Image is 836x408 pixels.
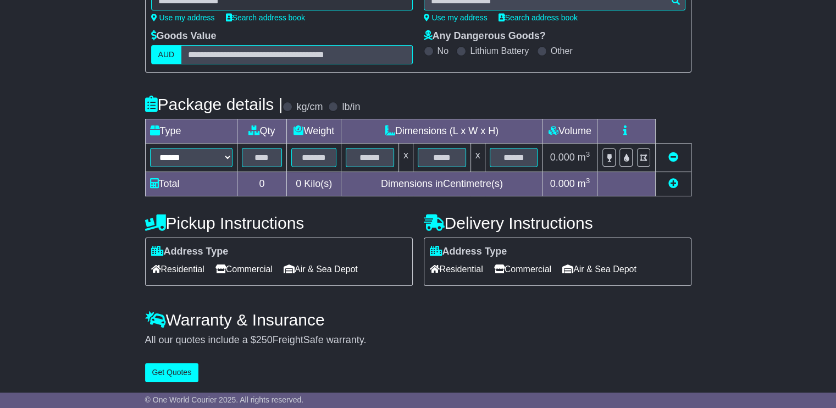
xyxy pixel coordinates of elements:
[668,178,678,189] a: Add new item
[287,172,341,196] td: Kilo(s)
[237,119,287,144] td: Qty
[494,261,551,278] span: Commercial
[145,334,691,346] div: All our quotes include a $ FreightSafe warranty.
[578,152,590,163] span: m
[430,261,483,278] span: Residential
[145,311,691,329] h4: Warranty & Insurance
[145,395,304,404] span: © One World Courier 2025. All rights reserved.
[551,46,573,56] label: Other
[586,177,590,185] sup: 3
[284,261,358,278] span: Air & Sea Depot
[296,178,301,189] span: 0
[145,119,237,144] td: Type
[424,30,546,42] label: Any Dangerous Goods?
[398,144,413,172] td: x
[145,363,199,382] button: Get Quotes
[562,261,636,278] span: Air & Sea Depot
[342,101,360,113] label: lb/in
[226,13,305,22] a: Search address book
[550,178,575,189] span: 0.000
[668,152,678,163] a: Remove this item
[151,45,182,64] label: AUD
[237,172,287,196] td: 0
[151,30,217,42] label: Goods Value
[145,95,283,113] h4: Package details |
[215,261,273,278] span: Commercial
[151,13,215,22] a: Use my address
[341,119,542,144] td: Dimensions (L x W x H)
[145,172,237,196] td: Total
[151,261,204,278] span: Residential
[430,246,507,258] label: Address Type
[151,246,229,258] label: Address Type
[470,144,485,172] td: x
[424,214,691,232] h4: Delivery Instructions
[145,214,413,232] h4: Pickup Instructions
[296,101,323,113] label: kg/cm
[542,119,597,144] td: Volume
[499,13,578,22] a: Search address book
[256,334,273,345] span: 250
[578,178,590,189] span: m
[586,150,590,158] sup: 3
[550,152,575,163] span: 0.000
[287,119,341,144] td: Weight
[470,46,529,56] label: Lithium Battery
[438,46,449,56] label: No
[341,172,542,196] td: Dimensions in Centimetre(s)
[424,13,488,22] a: Use my address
